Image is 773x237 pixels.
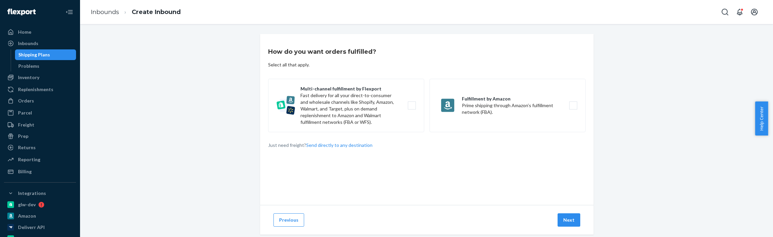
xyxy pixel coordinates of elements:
button: Next [558,213,580,227]
img: Flexport logo [7,9,36,15]
div: Reporting [18,156,40,163]
a: Returns [4,142,76,153]
div: glw-dev [18,201,36,208]
button: Close Navigation [63,5,76,19]
div: Integrations [18,190,46,197]
div: Problems [18,63,39,69]
div: Deliverr API [18,224,45,231]
div: Home [18,29,31,35]
div: Inbounds [18,40,38,47]
a: Inbounds [4,38,76,49]
a: Replenishments [4,84,76,95]
div: Inventory [18,74,39,81]
button: Open notifications [733,5,746,19]
div: Shipping Plans [18,51,50,58]
div: Select all that apply. [268,61,309,68]
button: Send directly to any destination [306,142,372,149]
div: Amazon [18,213,36,219]
a: Problems [15,61,76,71]
div: Parcel [18,109,32,116]
button: Help Center [755,101,768,136]
a: Inventory [4,72,76,83]
div: Returns [18,144,36,151]
button: Integrations [4,188,76,199]
button: Previous [273,213,304,227]
div: Billing [18,168,32,175]
a: Shipping Plans [15,49,76,60]
div: Replenishments [18,86,53,93]
h3: How do you want orders fulfilled? [268,47,376,56]
a: Parcel [4,107,76,118]
button: Open Search Box [718,5,732,19]
a: Home [4,27,76,37]
span: Support [13,5,37,11]
a: Reporting [4,154,76,165]
a: glw-dev [4,199,76,210]
a: Deliverr API [4,222,76,233]
button: Open account menu [748,5,761,19]
a: Billing [4,166,76,177]
div: Orders [18,97,34,104]
a: Amazon [4,211,76,221]
p: Just need freight? [268,142,372,149]
ol: breadcrumbs [85,2,186,22]
div: Prep [18,133,28,140]
a: Prep [4,131,76,142]
a: Freight [4,120,76,130]
a: Create Inbound [132,8,181,16]
a: Orders [4,95,76,106]
div: Freight [18,122,34,128]
a: Inbounds [91,8,119,16]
